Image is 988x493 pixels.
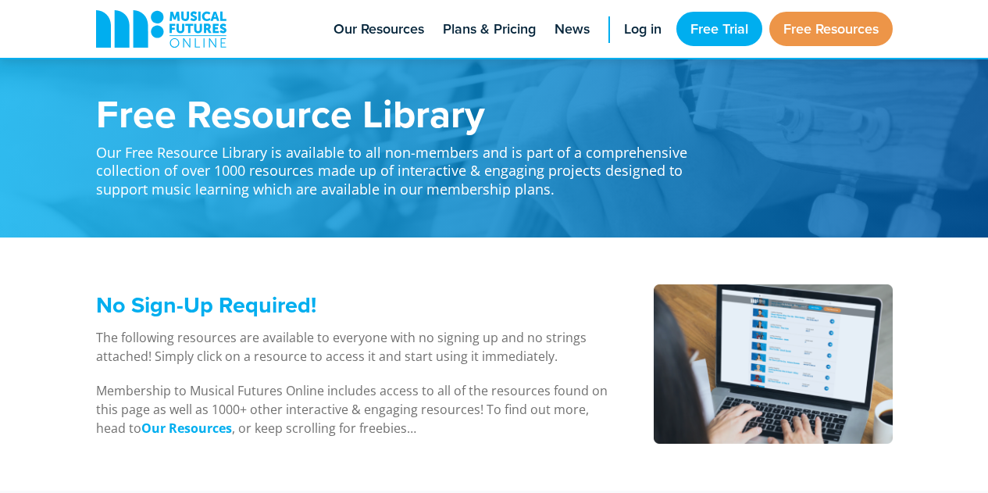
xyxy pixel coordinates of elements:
[443,19,536,40] span: Plans & Pricing
[624,19,662,40] span: Log in
[96,94,705,133] h1: Free Resource Library
[141,420,232,437] strong: Our Resources
[96,133,705,198] p: Our Free Resource Library is available to all non-members and is part of a comprehensive collecti...
[769,12,893,46] a: Free Resources
[96,381,614,438] p: Membership to Musical Futures Online includes access to all of the resources found on this page a...
[555,19,590,40] span: News
[96,328,614,366] p: The following resources are available to everyone with no signing up and no strings attached! Sim...
[141,420,232,438] a: Our Resources
[676,12,762,46] a: Free Trial
[96,288,316,321] span: No Sign-Up Required!
[333,19,424,40] span: Our Resources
